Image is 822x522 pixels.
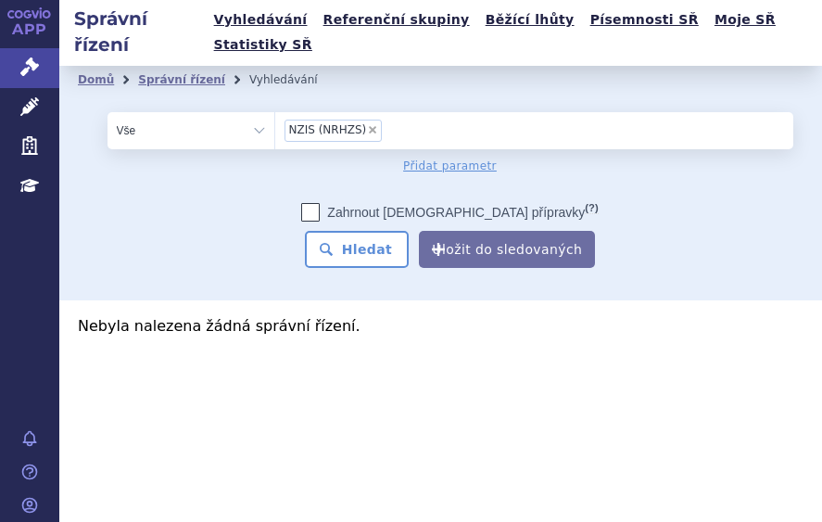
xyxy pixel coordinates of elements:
[301,203,598,222] label: Zahrnout [DEMOGRAPHIC_DATA] přípravky
[289,123,367,136] span: NZIS (NRHZS)
[318,7,475,32] a: Referenční skupiny
[585,202,598,214] abbr: (?)
[403,157,497,175] a: Přidat parametr
[209,32,318,57] a: Statistiky SŘ
[386,120,394,138] input: NZIS (NRHZS)
[209,7,313,32] a: Vyhledávání
[480,7,580,32] a: Běžící lhůty
[305,231,410,268] button: Hledat
[78,73,114,86] a: Domů
[709,7,781,32] a: Moje SŘ
[249,66,342,94] li: Vyhledávání
[59,6,209,57] h2: Správní řízení
[78,319,803,334] p: Nebyla nalezena žádná správní řízení.
[419,231,595,268] button: Uložit do sledovaných
[138,73,225,86] a: Správní řízení
[585,7,704,32] a: Písemnosti SŘ
[367,124,378,135] span: ×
